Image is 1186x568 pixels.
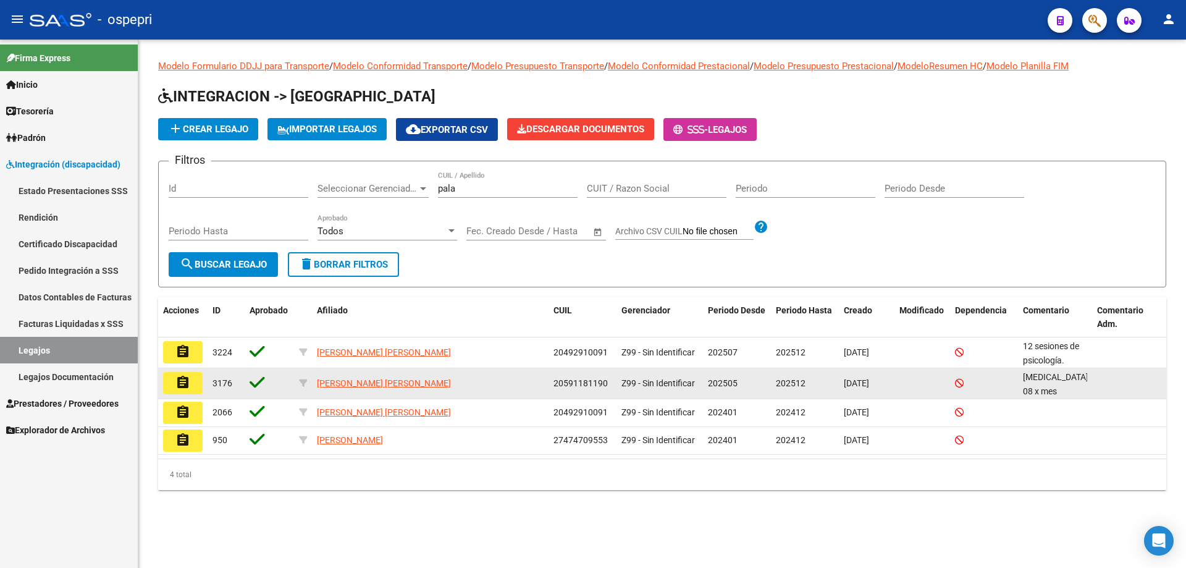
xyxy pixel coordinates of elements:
[844,305,872,315] span: Creado
[899,305,944,315] span: Modificado
[776,305,832,315] span: Periodo Hasta
[844,435,869,445] span: [DATE]
[986,61,1069,72] a: Modelo Planilla FIM
[396,118,498,141] button: Exportar CSV
[528,226,587,237] input: Fecha fin
[168,124,248,135] span: Crear Legajo
[318,183,418,194] span: Seleccionar Gerenciador
[212,435,227,445] span: 950
[6,423,105,437] span: Explorador de Archivos
[169,252,278,277] button: Buscar Legajo
[212,407,232,417] span: 2066
[208,297,245,338] datatable-header-cell: ID
[267,118,387,140] button: IMPORTAR LEGAJOS
[168,121,183,136] mat-icon: add
[507,118,654,140] button: Descargar Documentos
[250,305,288,315] span: Aprobado
[317,305,348,315] span: Afiliado
[299,259,388,270] span: Borrar Filtros
[708,124,747,135] span: Legajos
[553,347,608,357] span: 20492910091
[299,256,314,271] mat-icon: delete
[708,378,738,388] span: 202505
[1144,526,1174,556] div: Open Intercom Messenger
[1023,305,1069,315] span: Comentario
[406,122,421,137] mat-icon: cloud_download
[6,51,70,65] span: Firma Express
[158,61,329,72] a: Modelo Formulario DDJJ para Transporte
[6,131,46,145] span: Padrón
[318,226,343,237] span: Todos
[621,347,695,357] span: Z99 - Sin Identificar
[1023,341,1106,520] span: 12 sesiones de psicología. MOLINA FLORENCIA 12 sesiones de psicopedagogía. VEGA ROSARIO DE LA CRU...
[621,407,695,417] span: Z99 - Sin Identificar
[406,124,488,135] span: Exportar CSV
[708,305,765,315] span: Periodo Desde
[776,378,805,388] span: 202512
[754,219,768,234] mat-icon: help
[312,297,549,338] datatable-header-cell: Afiliado
[549,297,616,338] datatable-header-cell: CUIL
[466,226,516,237] input: Fecha inicio
[6,78,38,91] span: Inicio
[317,347,451,357] span: [PERSON_NAME] [PERSON_NAME]
[98,6,152,33] span: - ospepri
[517,124,644,135] span: Descargar Documentos
[553,435,608,445] span: 27474709553
[317,378,451,388] span: [PERSON_NAME] [PERSON_NAME]
[616,297,703,338] datatable-header-cell: Gerenciador
[158,459,1166,490] div: 4 total
[950,297,1018,338] datatable-header-cell: Dependencia
[615,226,683,236] span: Archivo CSV CUIL
[754,61,894,72] a: Modelo Presupuesto Prestacional
[703,297,771,338] datatable-header-cell: Periodo Desde
[1097,305,1143,329] span: Comentario Adm.
[10,12,25,27] mat-icon: menu
[158,297,208,338] datatable-header-cell: Acciones
[839,297,894,338] datatable-header-cell: Creado
[175,433,190,447] mat-icon: assignment
[708,407,738,417] span: 202401
[553,378,608,388] span: 20591181190
[163,305,199,315] span: Acciones
[708,347,738,357] span: 202507
[1092,297,1166,338] datatable-header-cell: Comentario Adm.
[175,375,190,390] mat-icon: assignment
[6,397,119,410] span: Prestadores / Proveedores
[776,435,805,445] span: 202412
[776,347,805,357] span: 202512
[591,225,605,239] button: Open calendar
[277,124,377,135] span: IMPORTAR LEGAJOS
[553,305,572,315] span: CUIL
[175,344,190,359] mat-icon: assignment
[1018,297,1092,338] datatable-header-cell: Comentario
[955,305,1007,315] span: Dependencia
[621,305,670,315] span: Gerenciador
[844,347,869,357] span: [DATE]
[212,347,232,357] span: 3224
[6,158,120,171] span: Integración (discapacidad)
[180,259,267,270] span: Buscar Legajo
[621,435,695,445] span: Z99 - Sin Identificar
[158,59,1166,490] div: / / / / / /
[288,252,399,277] button: Borrar Filtros
[317,435,383,445] span: [PERSON_NAME]
[245,297,294,338] datatable-header-cell: Aprobado
[553,407,608,417] span: 20492910091
[898,61,983,72] a: ModeloResumen HC
[158,118,258,140] button: Crear Legajo
[158,88,435,105] span: INTEGRACION -> [GEOGRAPHIC_DATA]
[317,407,451,417] span: [PERSON_NAME] [PERSON_NAME]
[894,297,950,338] datatable-header-cell: Modificado
[471,61,604,72] a: Modelo Presupuesto Transporte
[844,378,869,388] span: [DATE]
[663,118,757,141] button: -Legajos
[6,104,54,118] span: Tesorería
[608,61,750,72] a: Modelo Conformidad Prestacional
[683,226,754,237] input: Archivo CSV CUIL
[212,378,232,388] span: 3176
[169,151,211,169] h3: Filtros
[333,61,468,72] a: Modelo Conformidad Transporte
[673,124,708,135] span: -
[708,435,738,445] span: 202401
